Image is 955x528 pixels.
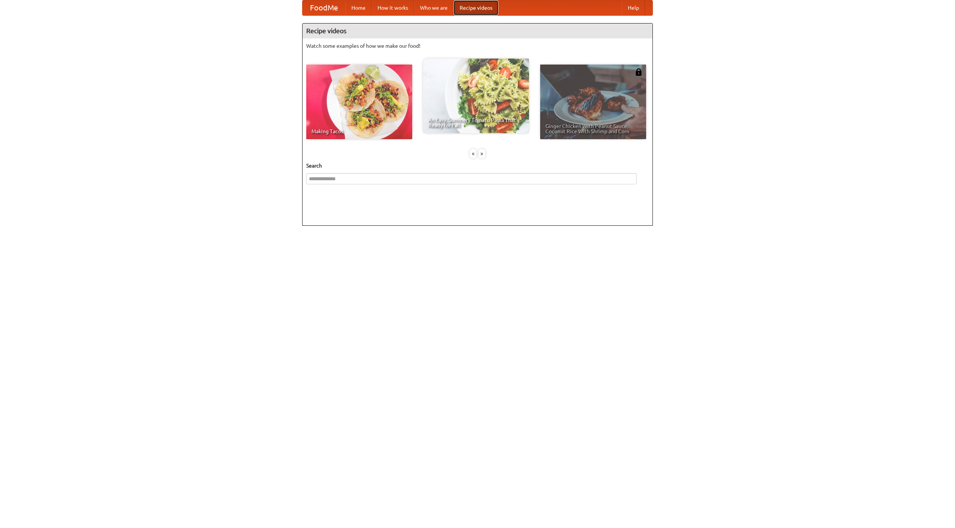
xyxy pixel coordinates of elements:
a: Who we are [414,0,454,15]
a: FoodMe [303,0,345,15]
h4: Recipe videos [303,24,652,38]
p: Watch some examples of how we make our food! [306,42,649,50]
a: An Easy, Summery Tomato Pasta That's Ready for Fall [423,59,529,133]
a: How it works [372,0,414,15]
a: Making Tacos [306,65,412,139]
img: 483408.png [635,68,642,76]
a: Help [622,0,645,15]
div: » [479,149,485,158]
span: Making Tacos [311,129,407,134]
div: « [470,149,476,158]
h5: Search [306,162,649,169]
a: Home [345,0,372,15]
span: An Easy, Summery Tomato Pasta That's Ready for Fall [428,118,524,128]
a: Recipe videos [454,0,498,15]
